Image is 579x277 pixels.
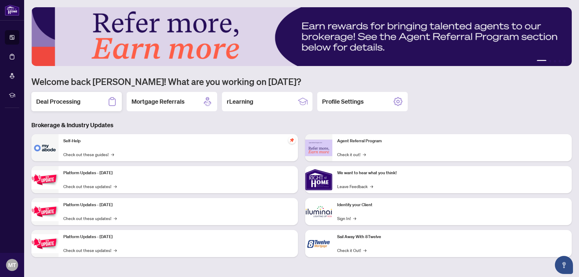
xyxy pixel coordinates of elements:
button: 2 [549,60,551,62]
p: Sail Away With 8Twelve [337,234,567,240]
span: → [353,215,356,222]
a: Sign In!→ [337,215,356,222]
img: We want to hear what you think! [305,166,332,193]
img: Slide 0 [31,7,572,66]
span: pushpin [288,137,296,144]
span: → [363,247,366,253]
img: Sail Away With 8Twelve [305,230,332,257]
button: 4 [558,60,561,62]
a: Check it Out!→ [337,247,366,253]
p: Identify your Client [337,202,567,208]
p: Agent Referral Program [337,138,567,144]
p: Platform Updates - [DATE] [63,170,293,176]
a: Leave Feedback→ [337,183,373,190]
span: MT [8,261,16,269]
span: → [114,215,117,222]
a: Check out these updates!→ [63,247,117,253]
img: Platform Updates - July 8, 2025 [31,202,59,221]
h3: Brokerage & Industry Updates [31,121,572,129]
img: Platform Updates - July 21, 2025 [31,170,59,189]
span: → [111,151,114,158]
span: → [114,183,117,190]
p: Self-Help [63,138,293,144]
p: Platform Updates - [DATE] [63,234,293,240]
img: Agent Referral Program [305,140,332,156]
h2: Deal Processing [36,97,81,106]
button: 1 [537,60,546,62]
span: → [363,151,366,158]
button: 3 [554,60,556,62]
a: Check it out!→ [337,151,366,158]
p: We want to hear what you think! [337,170,567,176]
span: → [114,247,117,253]
a: Check out these guides!→ [63,151,114,158]
img: Identify your Client [305,198,332,225]
h2: Mortgage Referrals [131,97,185,106]
img: Platform Updates - June 23, 2025 [31,234,59,253]
img: logo [5,5,19,16]
h1: Welcome back [PERSON_NAME]! What are you working on [DATE]? [31,76,572,87]
a: Check out these updates!→ [63,215,117,222]
p: Platform Updates - [DATE] [63,202,293,208]
a: Check out these updates!→ [63,183,117,190]
h2: rLearning [227,97,253,106]
button: 5 [563,60,566,62]
span: → [370,183,373,190]
img: Self-Help [31,134,59,161]
h2: Profile Settings [322,97,364,106]
button: Open asap [555,256,573,274]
